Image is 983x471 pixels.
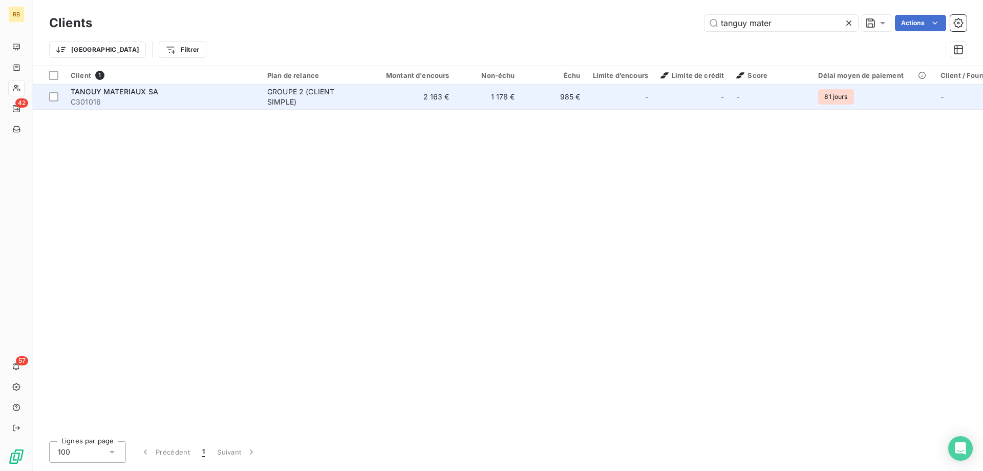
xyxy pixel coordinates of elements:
span: C301016 [71,97,255,107]
span: 81 jours [818,89,853,105]
span: TANGUY MATERIAUX SA [71,87,158,96]
span: - [941,92,944,101]
div: GROUPE 2 (CLIENT SIMPLE) [267,87,361,107]
div: Open Intercom Messenger [948,436,973,461]
td: 2 163 € [368,85,456,109]
span: 100 [58,447,70,457]
span: 1 [95,71,104,80]
span: - [736,92,739,101]
div: Non-échu [462,71,515,79]
div: Plan de relance [267,71,361,79]
span: - [721,92,724,102]
span: Limite de crédit [660,71,724,79]
td: 1 178 € [456,85,521,109]
input: Rechercher [704,15,858,31]
span: 42 [15,98,28,108]
td: 985 € [521,85,587,109]
img: Logo LeanPay [8,448,25,465]
div: Échu [527,71,581,79]
button: Filtrer [159,42,206,58]
span: Client [71,71,91,79]
button: 1 [196,441,211,463]
h3: Clients [49,14,92,32]
button: Suivant [211,441,263,463]
div: Délai moyen de paiement [818,71,928,79]
button: Précédent [134,441,196,463]
span: Score [736,71,767,79]
button: [GEOGRAPHIC_DATA] [49,42,146,58]
span: 57 [16,356,28,365]
button: Actions [895,15,946,31]
div: RB [8,6,25,23]
div: Limite d’encours [593,71,648,79]
span: - [645,92,648,102]
span: 1 [202,447,205,457]
div: Montant d'encours [374,71,450,79]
